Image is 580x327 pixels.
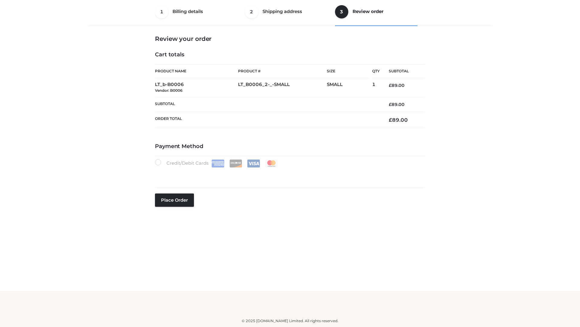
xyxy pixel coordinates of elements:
[155,159,279,167] label: Credit/Debit Cards
[238,64,327,78] th: Product #
[389,117,408,123] bdi: 89.00
[389,102,391,107] span: £
[155,193,194,207] button: Place order
[389,83,404,88] bdi: 89.00
[389,83,391,88] span: £
[155,88,182,93] small: Vendor: B0006
[155,112,380,128] th: Order Total
[229,160,242,167] img: Discover
[389,117,392,123] span: £
[90,318,490,324] div: © 2025 [DOMAIN_NAME] Limited. All rights reserved.
[380,64,425,78] th: Subtotal
[155,35,425,42] h3: Review your order
[327,78,372,97] td: SMALL
[372,78,380,97] td: 1
[155,51,425,58] h4: Cart totals
[155,78,238,97] td: LT_b-B0006
[372,64,380,78] th: Qty
[211,160,224,167] img: Amex
[238,78,327,97] td: LT_B0006_2-_-SMALL
[327,64,369,78] th: Size
[155,143,425,150] h4: Payment Method
[155,97,380,112] th: Subtotal
[159,170,421,177] iframe: Secure card payment input frame
[389,102,404,107] bdi: 89.00
[247,160,260,167] img: Visa
[155,64,238,78] th: Product Name
[265,160,278,167] img: Mastercard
